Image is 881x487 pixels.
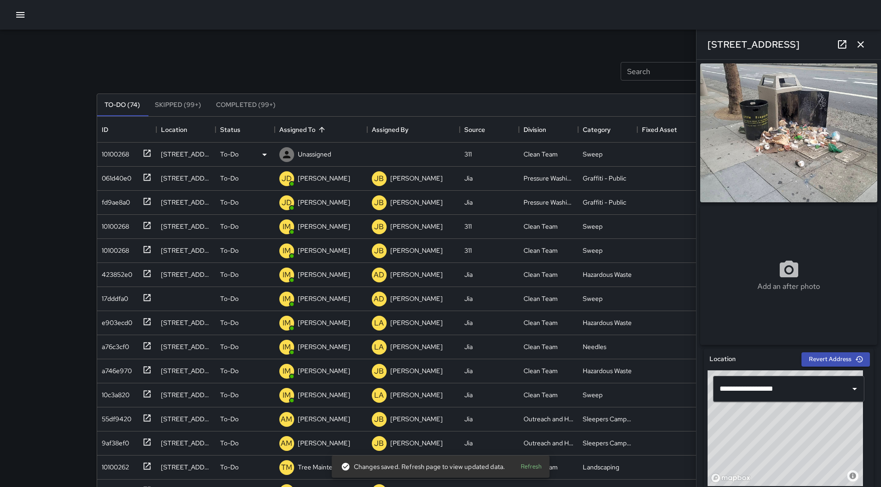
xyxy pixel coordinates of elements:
div: 1130 Market Street [161,174,211,183]
div: Clean Team [524,342,558,351]
p: [PERSON_NAME] [390,174,443,183]
div: Graffiti - Public [583,174,626,183]
p: AD [374,293,384,305]
p: JB [374,438,384,449]
div: Hazardous Waste [583,318,632,327]
p: IM [283,245,291,256]
p: To-Do [220,246,239,255]
p: JB [374,221,384,232]
p: IM [283,342,291,353]
div: fd9ae8a0 [98,194,130,207]
div: Location [161,117,187,143]
div: Jia [464,438,473,448]
p: TM [281,462,292,473]
div: 301 Grove Street [161,222,211,231]
div: a746e970 [98,362,132,375]
button: Skipped (99+) [148,94,209,116]
button: Refresh [516,460,546,474]
p: [PERSON_NAME] [390,414,443,424]
p: [PERSON_NAME] [390,318,443,327]
p: To-Do [220,390,239,400]
p: To-Do [220,174,239,183]
p: [PERSON_NAME] [390,294,443,303]
div: 423852e0 [98,266,132,279]
p: Tree Maintenance [298,462,350,472]
div: 18 10th Street [161,462,211,472]
div: 061d40e0 [98,170,131,183]
p: JB [374,173,384,184]
div: Clean Team [524,366,558,375]
div: 9af38ef0 [98,435,129,448]
p: JD [282,173,292,184]
div: Assigned By [367,117,460,143]
p: LA [374,318,384,329]
div: Clean Team [524,318,558,327]
div: 640 Turk Street [161,366,211,375]
button: Completed (99+) [209,94,283,116]
div: Pressure Washing [524,198,573,207]
div: Location [156,117,216,143]
div: Jia [464,270,473,279]
div: ID [97,117,156,143]
div: 690 Van Ness Avenue [161,246,211,255]
p: To-Do [220,150,239,159]
div: 65 Van Ness Avenue [161,438,211,448]
p: LA [374,390,384,401]
p: To-Do [220,270,239,279]
div: Division [524,117,546,143]
div: Needles [583,342,606,351]
div: Hazardous Waste [583,366,632,375]
div: Clean Team [524,270,558,279]
div: Assigned By [372,117,408,143]
p: [PERSON_NAME] [390,366,443,375]
p: IM [283,390,291,401]
div: Fixed Asset [637,117,696,143]
p: IM [283,293,291,305]
p: To-Do [220,318,239,327]
div: Jia [464,174,473,183]
div: 630 Van Ness Avenue [161,390,211,400]
div: Assigned To [275,117,367,143]
p: JB [374,197,384,208]
div: Sweep [583,294,603,303]
div: 321-325 Fulton Street [161,270,211,279]
p: To-Do [220,438,239,448]
div: 10100268 [98,146,129,159]
div: Graffiti - Public [583,198,626,207]
div: a76c3cf0 [98,338,129,351]
p: [PERSON_NAME] [390,438,443,448]
div: Hazardous Waste [583,270,632,279]
div: Assigned To [279,117,315,143]
div: 10100268 [98,242,129,255]
div: Changes saved. Refresh page to view updated data. [341,458,505,475]
div: Sweep [583,390,603,400]
p: [PERSON_NAME] [298,222,350,231]
p: [PERSON_NAME] [298,174,350,183]
p: To-Do [220,294,239,303]
div: 10100262 [98,459,129,472]
p: IM [283,318,291,329]
div: Category [578,117,637,143]
div: Outreach and Hospitality [524,438,573,448]
div: 10100268 [98,218,129,231]
div: 311 [464,246,472,255]
div: Sleepers Campers and Loiterers [583,414,633,424]
p: [PERSON_NAME] [390,222,443,231]
div: Jia [464,366,473,375]
div: Sweep [583,222,603,231]
p: [PERSON_NAME] [298,438,350,448]
p: [PERSON_NAME] [298,390,350,400]
p: AM [281,414,292,425]
p: To-Do [220,342,239,351]
p: IM [283,366,291,377]
div: 311 [464,222,472,231]
div: Jia [464,342,473,351]
div: ID [102,117,108,143]
div: 639 Turk Street [161,318,211,327]
div: Sleepers Campers and Loiterers [583,438,633,448]
div: Clean Team [524,150,558,159]
div: 600 Van Ness Avenue [161,342,211,351]
div: Status [220,117,240,143]
p: IM [283,221,291,232]
p: AD [374,269,384,281]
